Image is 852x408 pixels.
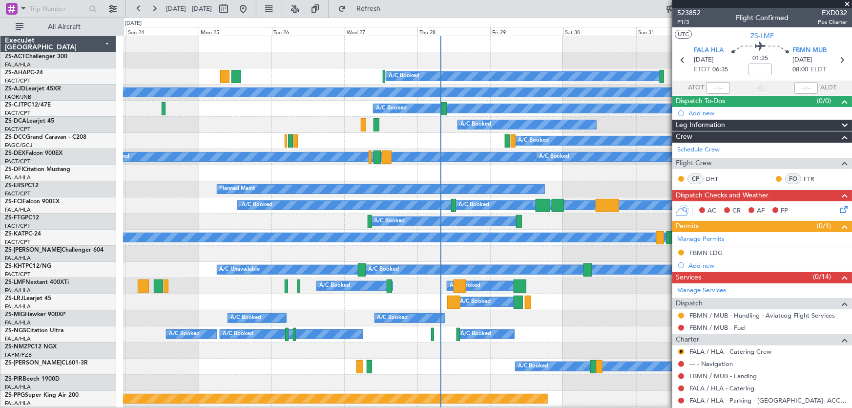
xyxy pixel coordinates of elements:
span: ZS-NGS [5,328,26,334]
a: FACT/CPT [5,190,30,197]
a: FALA/HLA [5,206,31,214]
span: ZS-ERS [5,183,24,189]
div: A/C Booked [518,359,549,374]
a: FACT/CPT [5,109,30,117]
span: ZS-FCI [5,199,22,205]
span: ZS-DEX [5,150,25,156]
a: ZS-NGSCitation Ultra [5,328,63,334]
span: ZS-LRJ [5,296,23,301]
a: FACT/CPT [5,126,30,133]
a: ZS-CJTPC12/47E [5,102,51,108]
span: EXD032 [818,8,847,18]
a: ZS-[PERSON_NAME]Challenger 604 [5,247,104,253]
div: Flight Confirmed [736,13,789,23]
button: UTC [675,30,692,39]
div: Tue 26 [272,27,345,36]
span: 08:00 [792,65,808,75]
span: ETOT [694,65,710,75]
span: ZS-DCA [5,118,26,124]
div: A/C Booked [376,101,407,116]
span: (0/14) [813,272,831,282]
span: ZS-[PERSON_NAME] [5,360,62,366]
div: Wed 27 [345,27,417,36]
span: CR [732,206,741,216]
a: ZS-KHTPC12/NG [5,263,51,269]
a: ZS-PIRBeech 1900D [5,376,60,382]
input: Trip Number [30,1,86,16]
a: FACT/CPT [5,222,30,230]
span: [DATE] - [DATE] [166,4,212,13]
span: [DATE] [694,55,714,65]
a: ZS-DFICitation Mustang [5,167,70,172]
a: DHT [706,174,728,183]
a: ZS-AJDLearjet 45XR [5,86,61,92]
a: Manage Services [677,286,726,296]
a: FALA / HLA - Parking - [GEOGRAPHIC_DATA]- ACC # 1800 [689,396,847,405]
a: ZS-FTGPC12 [5,215,39,221]
span: AF [757,206,765,216]
a: FAPM/PZB [5,351,32,359]
span: Pos Charter [818,18,847,26]
a: FAGC/GCJ [5,142,32,149]
a: ZS-ERSPC12 [5,183,39,189]
input: --:-- [707,82,730,94]
div: A/C Booked [458,198,489,213]
div: A/C Booked [539,150,570,164]
span: ZS-MIG [5,312,25,318]
div: A/C Booked [374,214,405,229]
a: FBMN / MUB - Fuel [689,323,746,332]
span: Dispatch Checks and Weather [676,190,769,201]
div: A/C Booked [389,69,419,84]
span: ZS-CJT [5,102,24,108]
span: ATOT [688,83,704,93]
span: Charter [676,334,699,345]
span: Permits [676,221,699,232]
span: Leg Information [676,120,725,131]
span: Flight Crew [676,158,712,169]
div: Sat 30 [563,27,636,36]
div: A/C Booked [460,117,491,132]
div: Mon 25 [199,27,271,36]
a: ZS-DCCGrand Caravan - C208 [5,134,86,140]
a: ZS-[PERSON_NAME]CL601-3R [5,360,88,366]
div: A/C Booked [223,327,253,342]
span: ZS-LMF [5,279,25,285]
div: Sun 24 [126,27,199,36]
a: FACT/CPT [5,238,30,246]
span: [DATE] [792,55,812,65]
a: ZS-PPGSuper King Air 200 [5,392,79,398]
span: Refresh [348,5,389,12]
div: A/C Booked [319,279,350,293]
button: All Aircraft [11,19,106,35]
span: ALDT [820,83,836,93]
div: A/C Unavailable [220,262,260,277]
span: ZS-PIR [5,376,22,382]
a: Manage Permits [677,235,725,244]
a: FAOR/JNB [5,93,31,101]
a: ZS-DEXFalcon 900EX [5,150,62,156]
span: ZS-DFI [5,167,23,172]
div: Planned Maint [220,182,255,196]
span: FALA HLA [694,46,724,56]
span: ZS-DCC [5,134,26,140]
div: A/C Booked [377,311,408,325]
a: FACT/CPT [5,158,30,165]
span: 01:25 [752,54,768,64]
button: Refresh [333,1,392,17]
div: FBMN LDG [689,249,723,257]
span: ZS-AJD [5,86,25,92]
a: FACT/CPT [5,77,30,85]
span: ZS-AHA [5,70,27,76]
a: FALA/HLA [5,335,31,343]
div: A/C Booked [368,262,399,277]
a: ZS-ACTChallenger 300 [5,54,67,60]
span: ZS-ACT [5,54,25,60]
span: Services [676,272,701,283]
div: A/C Booked [242,198,272,213]
span: (0/1) [817,221,831,231]
a: ZS-LMFNextant 400XTi [5,279,69,285]
a: FALA/HLA [5,61,31,68]
div: A/C Booked [460,327,491,342]
a: ZS-FCIFalcon 900EX [5,199,60,205]
a: FACT/CPT [5,271,30,278]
